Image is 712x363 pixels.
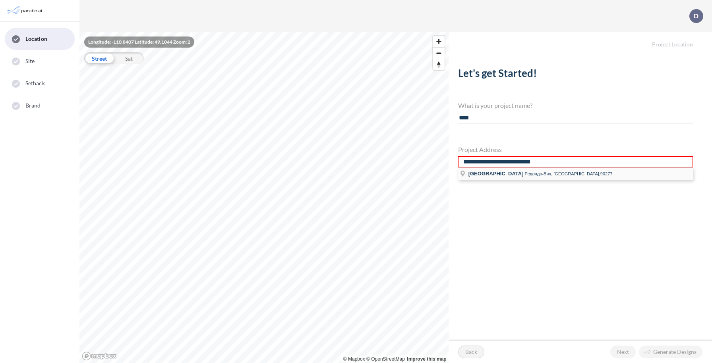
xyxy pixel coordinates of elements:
a: Mapbox homepage [82,351,117,361]
span: [GEOGRAPHIC_DATA] [468,171,524,177]
a: OpenStreetMap [366,356,405,362]
h4: What is your project name? [458,102,693,109]
button: Reset bearing to north [433,59,445,70]
div: Street [84,52,114,64]
h4: Project Address [458,146,693,153]
span: Setback [25,79,45,87]
img: Parafin [6,3,44,18]
button: Zoom out [433,47,445,59]
button: Zoom in [433,36,445,47]
a: Improve this map [407,356,446,362]
div: Longitude: -110.8407 Latitude: 49.1044 Zoom: 2 [84,36,194,48]
span: Zoom out [433,48,445,59]
p: D [694,12,698,19]
span: Редондо-Бич, [GEOGRAPHIC_DATA],90277 [525,171,613,176]
span: Site [25,57,35,65]
span: Brand [25,102,41,109]
div: Sat [114,52,144,64]
a: Mapbox [343,356,365,362]
span: Location [25,35,47,43]
h5: Project Location [449,32,712,48]
h2: Let's get Started! [458,67,693,83]
canvas: Map [79,32,449,363]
